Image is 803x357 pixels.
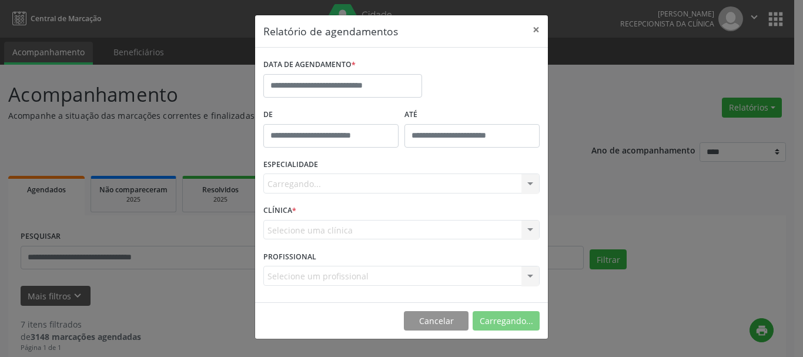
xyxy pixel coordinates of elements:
label: ESPECIALIDADE [263,156,318,174]
label: DATA DE AGENDAMENTO [263,56,356,74]
button: Cancelar [404,311,469,331]
button: Carregando... [473,311,540,331]
label: ATÉ [404,106,540,124]
label: CLÍNICA [263,202,296,220]
button: Close [524,15,548,44]
h5: Relatório de agendamentos [263,24,398,39]
label: PROFISSIONAL [263,248,316,266]
label: De [263,106,399,124]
